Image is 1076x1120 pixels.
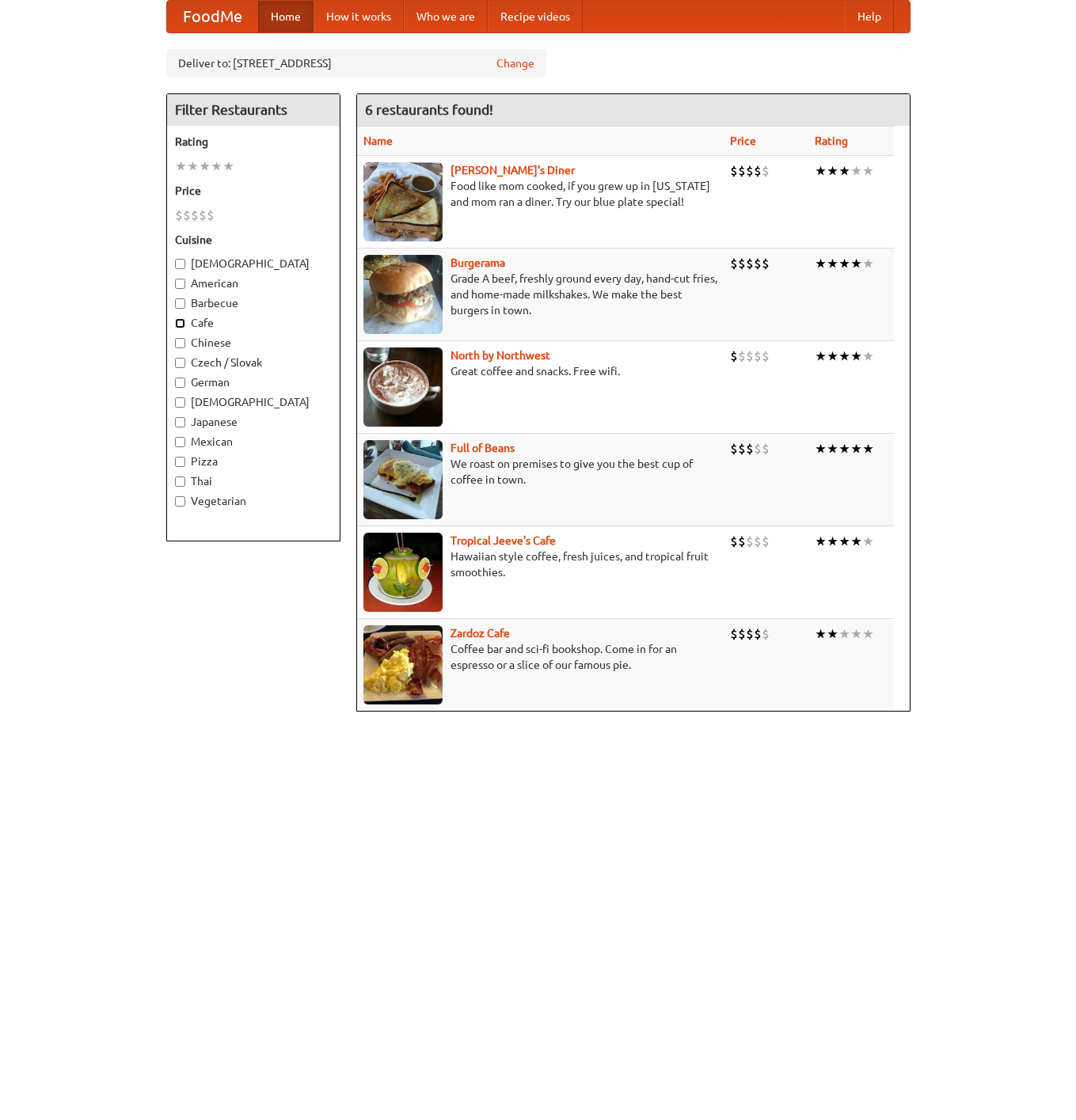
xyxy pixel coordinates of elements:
[738,533,746,550] li: $
[762,440,770,457] li: $
[754,162,762,180] li: $
[815,255,827,272] li: ★
[175,394,332,410] label: [DEMOGRAPHIC_DATA]
[175,232,332,248] h5: Cuisine
[175,473,332,489] label: Thai
[730,135,756,147] a: Price
[363,440,443,519] img: beans.jpg
[730,255,738,272] li: $
[838,533,850,550] li: ★
[175,457,185,467] input: Pizza
[862,533,874,550] li: ★
[850,347,862,365] li: ★
[754,347,762,365] li: $
[363,625,443,704] img: zardoz.jpg
[207,207,215,224] li: $
[730,625,738,643] li: $
[175,295,332,311] label: Barbecue
[363,162,443,241] img: sallys.jpg
[199,207,207,224] li: $
[838,625,850,643] li: ★
[451,256,505,269] a: Burgerama
[363,363,717,379] p: Great coffee and snacks. Free wifi.
[175,318,185,328] input: Cafe
[167,1,258,32] a: FoodMe
[363,178,717,210] p: Food like mom cooked, if you grew up in [US_STATE] and mom ran a diner. Try our blue plate special!
[175,434,332,450] label: Mexican
[363,271,717,318] p: Grade A beef, freshly ground every day, hand-cut fries, and home-made milkshakes. We make the bes...
[404,1,488,32] a: Who we are
[730,533,738,550] li: $
[746,255,754,272] li: $
[815,135,848,147] a: Rating
[746,625,754,643] li: $
[746,162,754,180] li: $
[187,158,199,175] li: ★
[167,94,340,126] h4: Filter Restaurants
[211,158,222,175] li: ★
[175,374,332,390] label: German
[175,355,332,370] label: Czech / Slovak
[175,256,332,271] label: [DEMOGRAPHIC_DATA]
[175,358,185,368] input: Czech / Slovak
[754,625,762,643] li: $
[738,255,746,272] li: $
[746,533,754,550] li: $
[175,259,185,269] input: [DEMOGRAPHIC_DATA]
[363,347,443,427] img: north.jpg
[754,440,762,457] li: $
[175,496,185,507] input: Vegetarian
[175,134,332,150] h5: Rating
[175,476,185,487] input: Thai
[451,164,575,177] a: [PERSON_NAME]'s Diner
[862,440,874,457] li: ★
[815,533,827,550] li: ★
[222,158,234,175] li: ★
[363,549,717,580] p: Hawaiian style coffee, fresh juices, and tropical fruit smoothies.
[754,255,762,272] li: $
[845,1,894,32] a: Help
[175,378,185,388] input: German
[451,627,510,640] b: Zardoz Cafe
[183,207,191,224] li: $
[730,162,738,180] li: $
[746,347,754,365] li: $
[827,347,838,365] li: ★
[815,347,827,365] li: ★
[175,414,332,430] label: Japanese
[762,625,770,643] li: $
[862,625,874,643] li: ★
[175,493,332,509] label: Vegetarian
[762,255,770,272] li: $
[738,440,746,457] li: $
[827,533,838,550] li: ★
[175,338,185,348] input: Chinese
[451,442,515,454] a: Full of Beans
[175,298,185,309] input: Barbecue
[762,347,770,365] li: $
[762,533,770,550] li: $
[175,437,185,447] input: Mexican
[363,641,717,673] p: Coffee bar and sci-fi bookshop. Come in for an espresso or a slice of our famous pie.
[451,349,550,362] a: North by Northwest
[175,207,183,224] li: $
[815,625,827,643] li: ★
[496,55,534,71] a: Change
[815,162,827,180] li: ★
[451,534,556,547] a: Tropical Jeeve's Cafe
[175,454,332,469] label: Pizza
[738,162,746,180] li: $
[827,162,838,180] li: ★
[730,440,738,457] li: $
[862,347,874,365] li: ★
[175,275,332,291] label: American
[827,625,838,643] li: ★
[850,625,862,643] li: ★
[363,456,717,488] p: We roast on premises to give you the best cup of coffee in town.
[363,255,443,334] img: burgerama.jpg
[827,255,838,272] li: ★
[258,1,314,32] a: Home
